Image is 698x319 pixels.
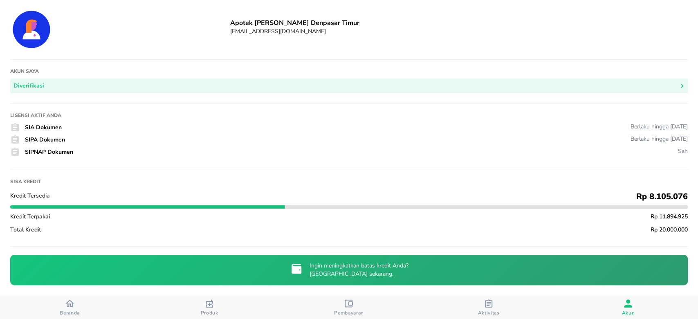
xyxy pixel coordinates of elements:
div: Berlaku hingga [DATE] [631,135,688,143]
span: SIPNAP Dokumen [25,148,73,156]
button: Pembayaran [279,296,419,319]
span: Beranda [60,310,80,316]
h6: [EMAIL_ADDRESS][DOMAIN_NAME] [230,27,688,35]
div: Sah [678,147,688,155]
span: Akun [622,310,635,316]
img: credit-limit-upgrade-request-icon [290,262,303,275]
h6: Apotek [PERSON_NAME] Denpasar Timur [230,18,688,27]
h1: Sisa kredit [10,178,688,185]
span: SIPA Dokumen [25,136,65,144]
button: Aktivitas [419,296,558,319]
span: Pembayaran [334,310,364,316]
h1: Lisensi Aktif Anda [10,112,688,119]
span: SIA Dokumen [25,124,62,131]
p: Ingin meningkatkan batas kredit Anda? [GEOGRAPHIC_DATA] sekarang. [310,262,408,278]
span: Kredit Terpakai [10,213,50,220]
button: Produk [139,296,279,319]
span: Total Kredit [10,226,41,234]
span: Aktivitas [478,310,499,316]
button: Akun [559,296,698,319]
div: Berlaku hingga [DATE] [631,123,688,130]
span: Produk [201,310,218,316]
span: Rp 11.894.925 [651,213,688,220]
button: Diverifikasi [10,79,688,94]
span: Rp 8.105.076 [636,191,688,202]
span: Rp 20.000.000 [651,226,688,234]
h1: Akun saya [10,68,688,74]
span: Kredit Tersedia [10,192,50,200]
img: Account Details [10,8,53,51]
div: Diverifikasi [13,81,44,91]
